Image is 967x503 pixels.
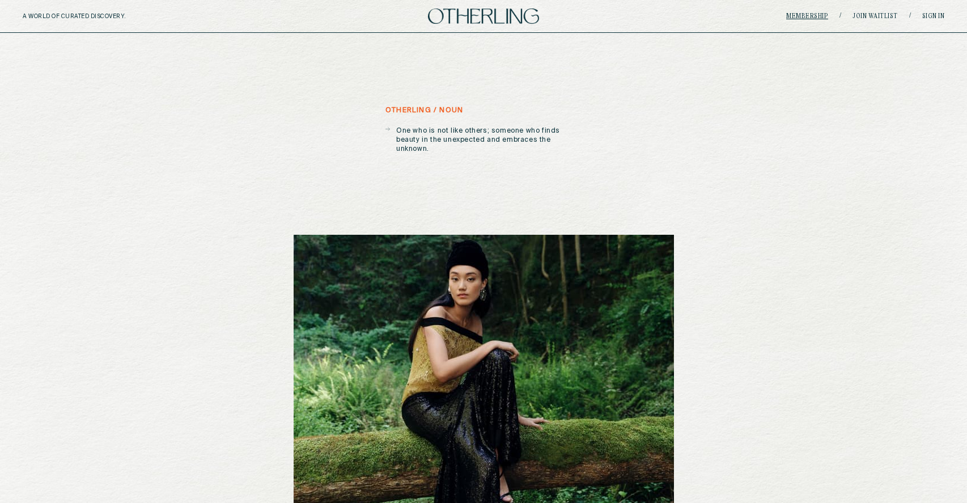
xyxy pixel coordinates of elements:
img: logo [428,9,539,24]
a: Sign in [922,13,945,20]
span: / [909,12,911,20]
span: / [839,12,841,20]
a: Join waitlist [853,13,898,20]
a: Membership [786,13,828,20]
p: One who is not like others; someone who finds beauty in the unexpected and embraces the unknown. [396,126,582,154]
h5: otherling / noun [385,107,463,115]
h5: A WORLD OF CURATED DISCOVERY. [23,13,175,20]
